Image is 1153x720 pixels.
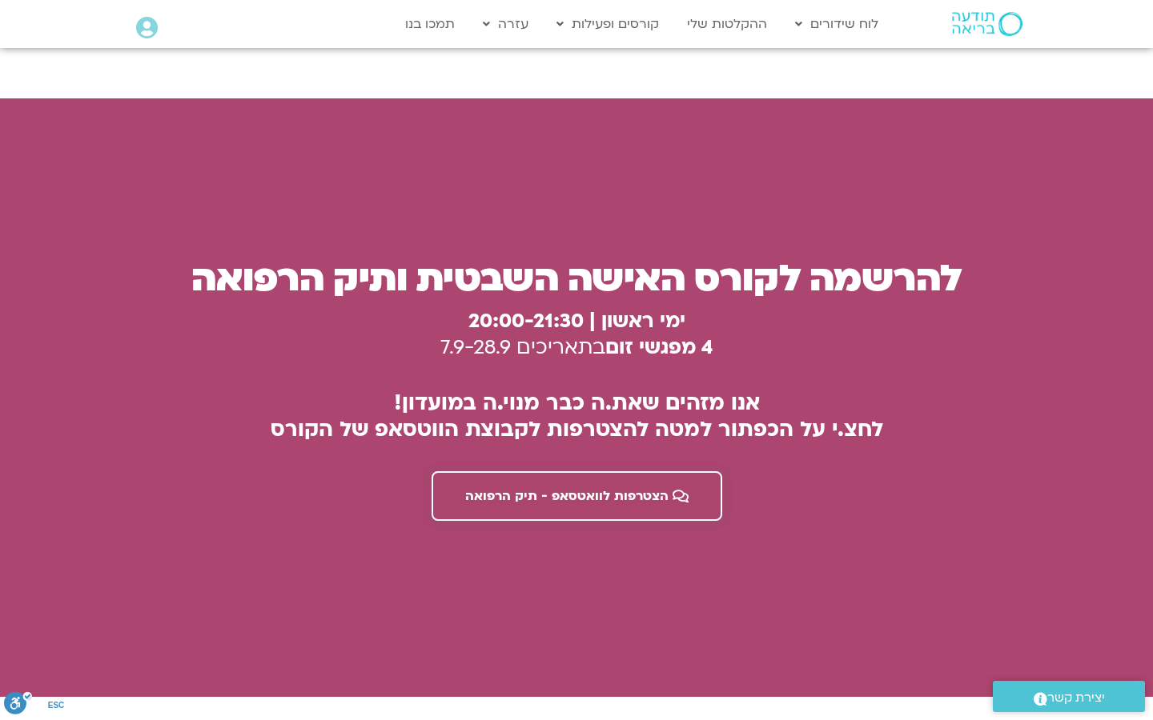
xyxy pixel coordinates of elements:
[465,489,669,503] span: הצטרפות לוואטסאפ - תיק הרפואה
[187,257,967,302] h3: להרשמה לקורס האישה השבטית ותיק הרפואה
[571,308,584,334] b: 0
[993,681,1145,712] a: יצירת קשר
[475,9,536,39] a: עזרה
[952,12,1022,36] img: תודעה בריאה
[187,308,967,362] h3: בתאריכים 7.9-28.9
[432,471,722,521] a: הצטרפות לוואטסאפ - תיק הרפואה
[187,390,967,443] h2: אנו מזהים שאת.ה כבר מנוי.ה במועדון! לחצ.י על הכפתור למטה להצטרפות לקבוצת הווטסאפ של הקורס
[468,308,685,334] b: ימי ראשון | 20:00-21:3
[679,9,775,39] a: ההקלטות שלי
[548,9,667,39] a: קורסים ופעילות
[787,9,886,39] a: לוח שידורים
[1047,687,1105,709] span: יצירת קשר
[605,334,713,361] strong: 4 מפגשי זום
[397,9,463,39] a: תמכו בנו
